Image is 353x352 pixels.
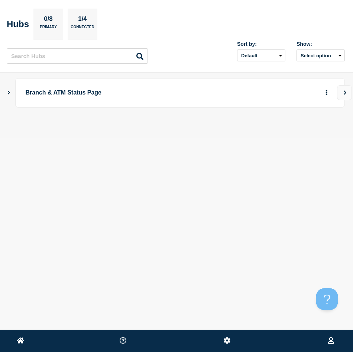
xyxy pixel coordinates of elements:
div: Sort by: [237,41,285,47]
p: 0/8 [41,15,56,25]
input: Search Hubs [7,48,148,64]
select: Sort by [237,49,285,61]
iframe: Help Scout Beacon - Open [316,288,338,310]
button: More actions [322,86,331,100]
p: 1/4 [75,15,90,25]
p: Connected [71,25,94,33]
button: Select option [297,49,345,61]
button: View [337,85,352,100]
p: Primary [40,25,57,33]
h2: Hubs [7,19,29,29]
div: Show: [297,41,345,47]
button: Show Connected Hubs [7,90,11,96]
p: Branch & ATM Status Page [26,86,291,100]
